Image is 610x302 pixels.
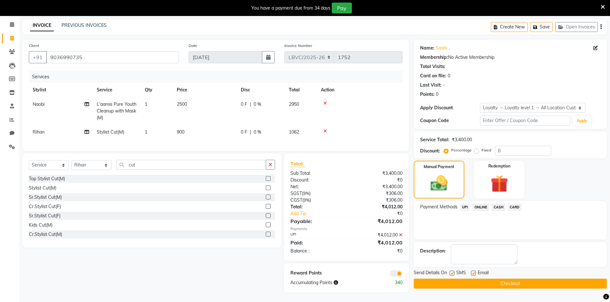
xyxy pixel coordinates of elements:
label: Fixed [482,147,491,153]
span: 9% [304,197,310,203]
a: Add Tip [286,210,356,217]
button: Save [530,22,553,32]
span: UPI [460,204,470,211]
button: Checkout [414,279,607,289]
div: ( ) [286,190,346,197]
span: Payment Methods [420,204,458,210]
div: Top Stylist Cut(M) [29,175,65,182]
span: | [250,101,251,108]
label: Client [29,43,39,49]
div: Sr.Stylist Cut(F) [29,213,61,219]
img: _gift.svg [485,173,514,195]
span: 1 [145,129,147,135]
span: 1062 [289,129,299,135]
button: Apply [573,116,591,126]
button: Pay [332,3,352,13]
a: Sashi .. [436,45,450,51]
div: ₹4,012.00 [346,204,407,210]
div: Accumulating Points [286,279,377,286]
div: Total: [286,204,346,210]
div: Membership: [420,54,448,61]
label: Percentage [451,147,472,153]
th: Service [93,83,141,97]
div: Discount: [420,148,440,154]
div: Card on file: [420,73,446,79]
div: ₹4,012.00 [346,232,407,238]
div: ₹4,012.00 [346,239,407,246]
div: Sr.Stylist Cut(M) [29,194,62,201]
div: Payable: [286,217,346,225]
div: Cr.Stylist Cut(M) [29,231,62,238]
div: Points: [420,91,435,98]
div: No Active Membership [420,54,600,61]
div: UPI [286,232,346,238]
input: Enter Offer / Coupon Code [480,116,570,126]
div: Discount: [286,177,346,183]
div: ₹306.00 [346,190,407,197]
th: Action [317,83,403,97]
div: ( ) [286,197,346,204]
div: Net: [286,183,346,190]
div: Paid: [286,239,346,246]
span: Naobi [33,101,45,107]
label: Date [189,43,197,49]
div: Kids Cut(M) [29,222,53,228]
span: SGST [290,190,302,196]
div: Services [29,71,407,83]
span: CASH [492,204,505,211]
span: L'aamis Pure Youth Cleanup with Mask(M) [97,101,136,120]
span: 0 % [254,129,261,136]
div: - [443,82,445,89]
div: Service Total: [420,136,449,143]
div: Balance : [286,248,346,254]
div: Payments [290,226,402,232]
th: Qty [141,83,173,97]
label: Manual Payment [424,164,454,170]
a: INVOICE [30,20,54,31]
span: Rihan [33,129,45,135]
span: Total [290,160,305,167]
th: Total [285,83,317,97]
span: Send Details On [414,269,447,277]
span: Stylist Cut(M) [97,129,124,135]
div: 0 [448,73,450,79]
div: Stylist Cut(M) [29,185,56,191]
div: Total Visits: [420,63,445,70]
span: 900 [177,129,184,135]
span: | [250,129,251,136]
div: Coupon Code [420,117,480,124]
span: 2950 [289,101,299,107]
div: ₹0 [346,177,407,183]
th: Stylist [29,83,93,97]
th: Disc [237,83,285,97]
div: Reward Points [286,270,346,277]
div: Last Visit: [420,82,442,89]
button: Create New [491,22,528,32]
button: Open Invoices [555,22,598,32]
span: CARD [508,204,522,211]
div: 0 [436,91,438,98]
span: 2500 [177,101,187,107]
span: Email [478,269,489,277]
span: 9% [303,191,309,196]
label: Invoice Number [284,43,312,49]
a: PREVIOUS INVOICES [61,22,107,28]
div: Apply Discount [420,105,480,111]
div: ₹3,400.00 [452,136,472,143]
span: 0 % [254,101,261,108]
span: CGST [290,197,302,203]
th: Price [173,83,237,97]
span: SMS [456,269,466,277]
label: Redemption [488,163,510,169]
div: 340 [377,279,407,286]
input: Search by Name/Mobile/Email/Code [46,51,179,63]
span: 0 F [241,101,247,108]
div: ₹0 [346,248,407,254]
div: Name: [420,45,435,51]
div: Description: [420,248,446,254]
div: ₹3,400.00 [346,183,407,190]
span: 1 [145,101,147,107]
div: ₹4,012.00 [346,217,407,225]
div: You have a payment due from 34 days [251,5,330,12]
div: Cr.Stylist Cut(F) [29,203,61,210]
